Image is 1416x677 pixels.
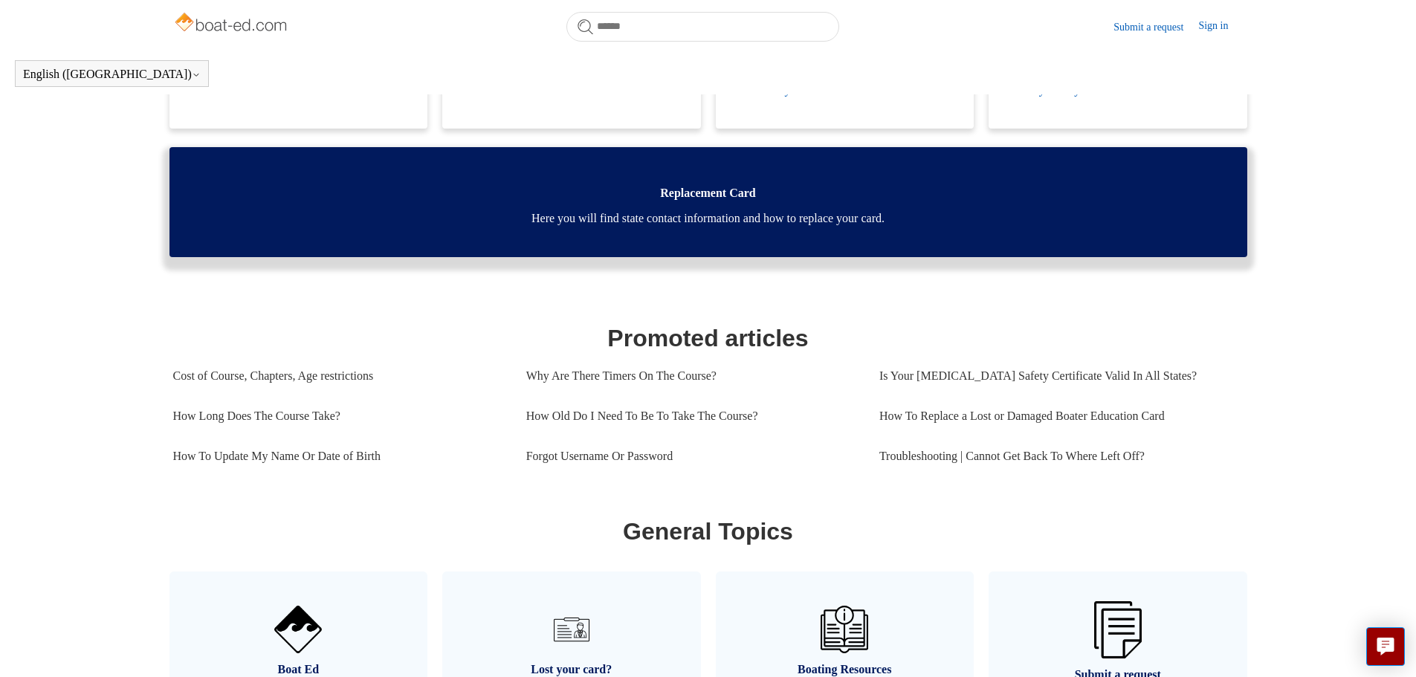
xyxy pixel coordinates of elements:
[173,9,291,39] img: Boat-Ed Help Center home page
[548,606,595,653] img: 01HZPCYVT14CG9T703FEE4SFXC
[173,436,504,476] a: How To Update My Name Or Date of Birth
[192,210,1225,227] span: Here you will find state contact information and how to replace your card.
[1198,18,1243,36] a: Sign in
[192,184,1225,202] span: Replacement Card
[173,514,1244,549] h1: General Topics
[821,606,868,653] img: 01HZPCYVZMCNPYXCC0DPA2R54M
[879,356,1232,396] a: Is Your [MEDICAL_DATA] Safety Certificate Valid In All States?
[879,436,1232,476] a: Troubleshooting | Cannot Get Back To Where Left Off?
[1366,627,1405,666] button: Live chat
[526,356,857,396] a: Why Are There Timers On The Course?
[173,356,504,396] a: Cost of Course, Chapters, Age restrictions
[274,606,322,653] img: 01HZPCYVNCVF44JPJQE4DN11EA
[23,68,201,81] button: English ([GEOGRAPHIC_DATA])
[526,436,857,476] a: Forgot Username Or Password
[1094,601,1142,658] img: 01HZPCYW3NK71669VZTW7XY4G9
[526,396,857,436] a: How Old Do I Need To Be To Take The Course?
[1113,19,1198,35] a: Submit a request
[566,12,839,42] input: Search
[879,396,1232,436] a: How To Replace a Lost or Damaged Boater Education Card
[173,320,1244,356] h1: Promoted articles
[169,147,1247,257] a: Replacement Card Here you will find state contact information and how to replace your card.
[173,396,504,436] a: How Long Does The Course Take?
